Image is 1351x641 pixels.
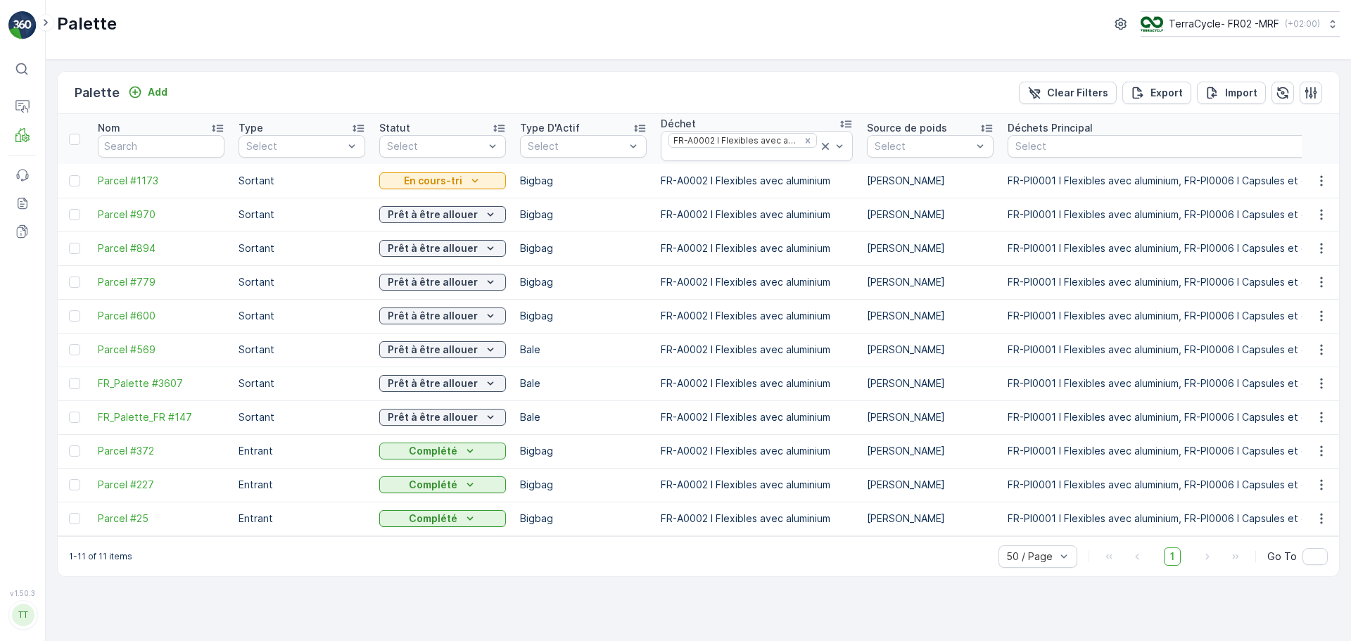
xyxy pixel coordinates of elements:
[379,121,410,135] p: Statut
[239,208,365,222] p: Sortant
[98,135,224,158] input: Search
[520,275,647,289] p: Bigbag
[1197,82,1266,104] button: Import
[98,174,224,188] a: Parcel #1173
[98,208,224,222] a: Parcel #970
[98,444,224,458] a: Parcel #372
[1267,550,1297,564] span: Go To
[1150,86,1183,100] p: Export
[875,139,972,153] p: Select
[520,512,647,526] p: Bigbag
[800,135,816,146] div: Remove FR-A0002 I Flexibles avec aluminium
[388,208,478,222] p: Prêt à être allouer
[122,84,173,101] button: Add
[661,410,853,424] p: FR-A0002 I Flexibles avec aluminium
[69,445,80,457] div: Toggle Row Selected
[409,444,457,458] p: Complété
[98,376,224,391] a: FR_Palette #3607
[379,409,506,426] button: Prêt à être allouer
[69,479,80,490] div: Toggle Row Selected
[98,121,120,135] p: Nom
[379,172,506,189] button: En cours-tri
[8,600,37,630] button: TT
[867,478,994,492] p: [PERSON_NAME]
[69,378,80,389] div: Toggle Row Selected
[69,412,80,423] div: Toggle Row Selected
[404,174,462,188] p: En cours-tri
[867,208,994,222] p: [PERSON_NAME]
[661,376,853,391] p: FR-A0002 I Flexibles avec aluminium
[379,375,506,392] button: Prêt à être allouer
[409,512,457,526] p: Complété
[388,309,478,323] p: Prêt à être allouer
[661,343,853,357] p: FR-A0002 I Flexibles avec aluminium
[8,11,37,39] img: logo
[239,275,365,289] p: Sortant
[661,309,853,323] p: FR-A0002 I Flexibles avec aluminium
[69,277,80,288] div: Toggle Row Selected
[98,275,224,289] a: Parcel #779
[69,243,80,254] div: Toggle Row Selected
[379,274,506,291] button: Prêt à être allouer
[1285,18,1320,30] p: ( +02:00 )
[148,85,167,99] p: Add
[388,410,478,424] p: Prêt à être allouer
[69,209,80,220] div: Toggle Row Selected
[387,139,484,153] p: Select
[69,513,80,524] div: Toggle Row Selected
[520,174,647,188] p: Bigbag
[520,309,647,323] p: Bigbag
[239,410,365,424] p: Sortant
[520,121,580,135] p: Type D'Actif
[379,307,506,324] button: Prêt à être allouer
[8,589,37,597] span: v 1.50.3
[520,410,647,424] p: Bale
[1047,86,1108,100] p: Clear Filters
[661,208,853,222] p: FR-A0002 I Flexibles avec aluminium
[379,510,506,527] button: Complété
[1122,82,1191,104] button: Export
[388,241,478,255] p: Prêt à être allouer
[239,376,365,391] p: Sortant
[1225,86,1257,100] p: Import
[98,478,224,492] a: Parcel #227
[98,410,224,424] a: FR_Palette_FR #147
[239,512,365,526] p: Entrant
[1019,82,1117,104] button: Clear Filters
[379,341,506,358] button: Prêt à être allouer
[867,309,994,323] p: [PERSON_NAME]
[239,444,365,458] p: Entrant
[379,476,506,493] button: Complété
[661,275,853,289] p: FR-A0002 I Flexibles avec aluminium
[1141,11,1340,37] button: TerraCycle- FR02 -MRF(+02:00)
[75,83,120,103] p: Palette
[239,241,365,255] p: Sortant
[98,512,224,526] a: Parcel #25
[239,478,365,492] p: Entrant
[867,376,994,391] p: [PERSON_NAME]
[98,309,224,323] a: Parcel #600
[409,478,457,492] p: Complété
[1164,547,1181,566] span: 1
[661,117,696,131] p: Déchet
[520,343,647,357] p: Bale
[69,310,80,322] div: Toggle Row Selected
[379,443,506,459] button: Complété
[1141,16,1163,32] img: terracycle.png
[867,275,994,289] p: [PERSON_NAME]
[1008,121,1093,135] p: Déchets Principal
[239,343,365,357] p: Sortant
[239,309,365,323] p: Sortant
[867,121,947,135] p: Source de poids
[98,241,224,255] a: Parcel #894
[1169,17,1279,31] p: TerraCycle- FR02 -MRF
[239,174,365,188] p: Sortant
[57,13,117,35] p: Palette
[388,376,478,391] p: Prêt à être allouer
